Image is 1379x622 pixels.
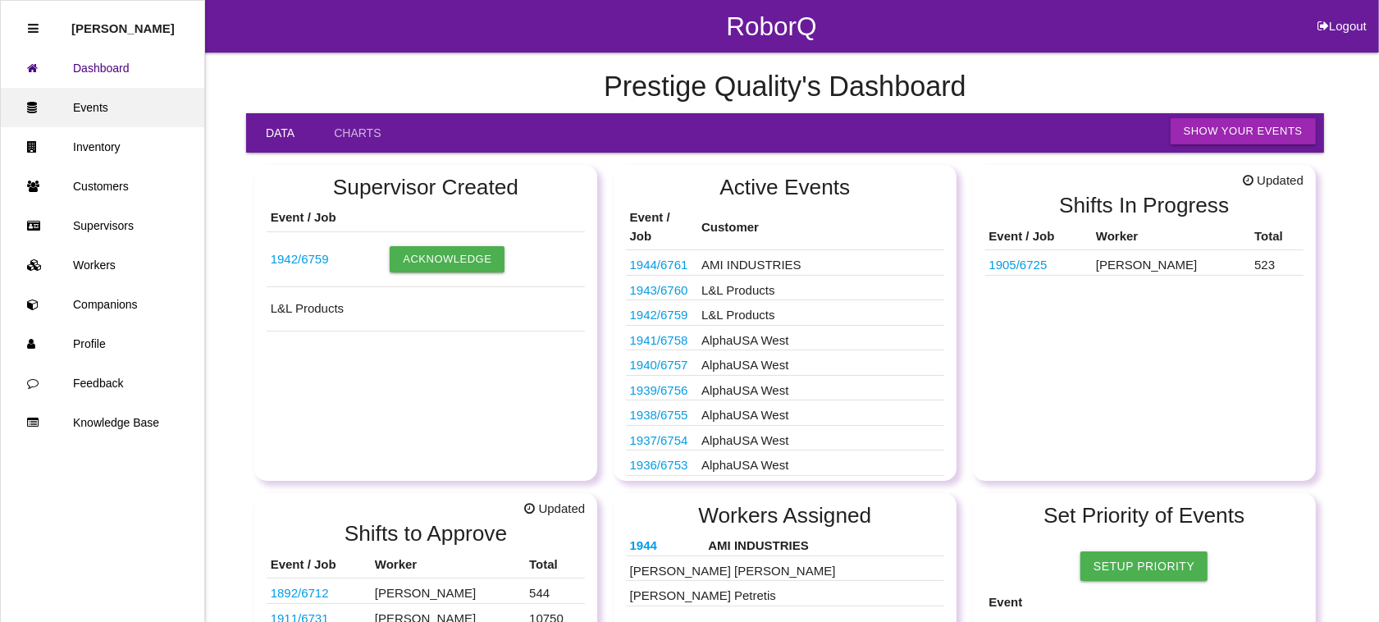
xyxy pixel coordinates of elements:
a: 1937/6754 [630,433,688,447]
a: Events [1,88,204,127]
h2: Shifts to Approve [267,522,586,546]
a: Dashboard [1,48,204,88]
td: L&L Products [697,275,944,300]
a: Knowledge Base [1,403,204,442]
td: 68232622AC-B [267,231,386,286]
td: S1873 [626,325,697,350]
a: 1944 [630,538,657,552]
th: Total [525,551,585,579]
td: K9250H [626,425,697,450]
td: AlphaUSA West [697,350,944,376]
th: Event / Job [985,223,1092,250]
td: AlphaUSA West [697,475,944,501]
a: Profile [1,324,204,364]
a: Charts [314,113,400,153]
a: 1943/6760 [630,283,688,297]
td: BA1194-02 [626,400,697,426]
a: Feedback [1,364,204,403]
td: AlphaUSA West [697,425,944,450]
td: 68545120AD/121AD (537369 537371) [626,275,697,300]
tr: 68427781AA; 68340793AA, 687288100AA [267,579,586,604]
td: [PERSON_NAME] Petretis [626,581,945,606]
th: Total [1250,223,1304,250]
h2: Active Events [626,176,945,199]
div: Close [28,9,39,48]
a: 1940/6757 [630,358,688,372]
a: 1938/6755 [630,408,688,422]
h2: Shifts In Progress [985,194,1304,217]
td: L&L Products [697,300,944,326]
th: Worker [371,551,525,579]
a: 1936/6753 [630,458,688,472]
a: Customers [1,167,204,206]
h2: Supervisor Created [267,176,586,199]
td: AlphaUSA West [697,450,944,476]
button: Show Your Events [1171,118,1316,144]
h2: Set Priority of Events [985,504,1304,528]
a: Data [246,113,314,153]
td: 523 [1250,250,1304,276]
td: 21018663 [626,250,697,276]
a: 1939/6756 [630,383,688,397]
a: 1892/6712 [271,586,329,600]
th: Event / Job [267,204,386,231]
td: [PERSON_NAME] [PERSON_NAME] [626,556,945,581]
td: S1391 [626,475,697,501]
th: Event / Job [626,204,697,250]
a: Companions [1,285,204,324]
td: S2050-00 [626,375,697,400]
th: Worker [1092,223,1250,250]
a: Workers [1,245,204,285]
a: 1942/6759 [630,308,688,322]
td: [PERSON_NAME] [371,579,525,604]
td: 544 [525,579,585,604]
h4: Prestige Quality 's Dashboard [246,71,1324,103]
th: AMI INDUSTRIES [704,533,944,556]
td: AlphaUSA West [697,325,944,350]
a: 1944/6761 [630,258,688,272]
a: Supervisors [1,206,204,245]
td: [PERSON_NAME] [1092,250,1250,276]
h2: Workers Assigned [626,504,945,528]
a: Inventory [1,127,204,167]
td: L&L Products [267,287,586,332]
td: AMI INDUSTRIES [697,250,944,276]
a: Setup Priority [1080,551,1208,581]
td: AlphaUSA West [697,400,944,426]
th: Event / Job [267,551,371,579]
p: Rosie Blandino [71,9,175,35]
th: 21018663 [626,533,705,556]
tr: 10301666 [985,250,1304,276]
td: 68232622AC-B [626,300,697,326]
td: AlphaUSA West [697,375,944,400]
th: Customer [697,204,944,250]
td: K13360 [626,350,697,376]
button: Acknowledge [390,246,505,272]
td: 10301666 [985,250,1092,276]
td: S2070-02 [626,450,697,476]
a: 1941/6758 [630,333,688,347]
span: Updated [1243,172,1304,190]
a: 1905/6725 [989,258,1048,272]
span: Updated [524,500,585,519]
